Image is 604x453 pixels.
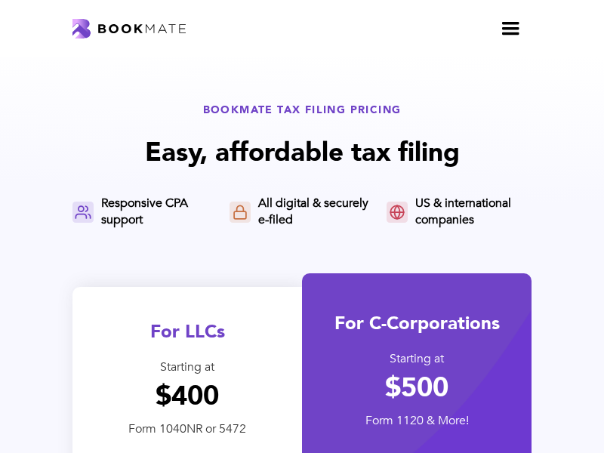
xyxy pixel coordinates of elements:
a: home [72,19,186,39]
div: Form 1120 & More! [302,413,532,429]
div: Responsive CPA support [101,196,217,228]
div: Form 1040NR or 5472 [72,421,302,437]
div: Starting at [302,351,532,367]
div: Starting at [72,359,302,375]
div: For LLCs [72,319,302,344]
div: US & international companies [415,196,532,228]
div: menu [483,8,532,50]
div: All digital & securely e-filed [258,196,374,228]
h1: $400 [72,380,302,413]
div: BOOKMATE TAX FILING PRICING [72,103,532,117]
h1: Easy, affordable tax filing [72,135,532,171]
h1: $500 [302,371,532,405]
div: For C-Corporations [302,311,532,336]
